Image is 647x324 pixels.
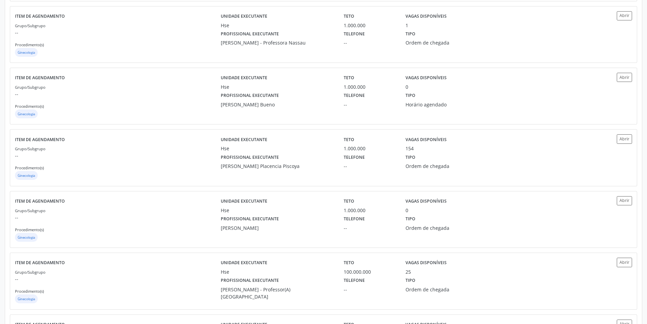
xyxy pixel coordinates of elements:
[221,207,335,214] div: Hse
[221,134,267,145] label: Unidade executante
[406,152,415,163] label: Tipo
[344,214,365,224] label: Telefone
[15,42,44,47] small: Procedimento(s)
[15,73,65,83] label: Item de agendamento
[15,275,221,283] p: --
[18,50,35,55] small: Ginecologia
[15,208,46,213] small: Grupo/Subgrupo
[344,196,354,207] label: Teto
[221,83,335,90] div: Hse
[406,11,447,22] label: Vagas disponíveis
[221,268,335,275] div: Hse
[344,83,396,90] div: 1.000.000
[221,224,335,232] div: [PERSON_NAME]
[221,22,335,29] div: Hse
[18,297,35,301] small: Ginecologia
[221,286,335,300] div: [PERSON_NAME] - Professor(A) [GEOGRAPHIC_DATA]
[15,90,221,98] p: --
[617,11,632,20] button: Abrir
[221,163,335,170] div: [PERSON_NAME] Placencia Piscoya
[221,214,279,224] label: Profissional executante
[221,101,335,108] div: [PERSON_NAME] Bueno
[221,90,279,101] label: Profissional executante
[15,23,46,28] small: Grupo/Subgrupo
[406,39,488,46] div: Ordem de chegada
[344,152,365,163] label: Telefone
[344,207,396,214] div: 1.000.000
[406,224,488,232] div: Ordem de chegada
[617,258,632,267] button: Abrir
[344,11,354,22] label: Teto
[406,101,488,108] div: Horário agendado
[18,112,35,116] small: Ginecologia
[221,39,335,46] div: [PERSON_NAME] - Professora Nassau
[344,224,396,232] div: --
[15,270,46,275] small: Grupo/Subgrupo
[15,152,221,159] p: --
[406,145,414,152] div: 154
[15,29,221,36] p: --
[406,90,415,101] label: Tipo
[344,275,365,286] label: Telefone
[344,29,365,39] label: Telefone
[15,289,44,294] small: Procedimento(s)
[406,83,408,90] div: 0
[15,146,46,151] small: Grupo/Subgrupo
[15,134,65,145] label: Item de agendamento
[617,134,632,143] button: Abrir
[221,145,335,152] div: Hse
[221,73,267,83] label: Unidade executante
[221,275,279,286] label: Profissional executante
[344,163,396,170] div: --
[221,258,267,268] label: Unidade executante
[406,134,447,145] label: Vagas disponíveis
[406,214,415,224] label: Tipo
[344,286,396,293] div: --
[406,73,447,83] label: Vagas disponíveis
[406,22,408,29] div: 1
[344,90,365,101] label: Telefone
[406,286,488,293] div: Ordem de chegada
[617,196,632,205] button: Abrir
[344,258,354,268] label: Teto
[406,196,447,207] label: Vagas disponíveis
[15,11,65,22] label: Item de agendamento
[221,152,279,163] label: Profissional executante
[344,268,396,275] div: 100.000.000
[344,73,354,83] label: Teto
[406,258,447,268] label: Vagas disponíveis
[617,73,632,82] button: Abrir
[344,145,396,152] div: 1.000.000
[15,196,65,207] label: Item de agendamento
[15,165,44,170] small: Procedimento(s)
[15,227,44,232] small: Procedimento(s)
[406,163,488,170] div: Ordem de chegada
[15,258,65,268] label: Item de agendamento
[18,173,35,178] small: Ginecologia
[406,207,408,214] div: 0
[344,39,396,46] div: --
[344,101,396,108] div: --
[18,235,35,240] small: Ginecologia
[406,29,415,39] label: Tipo
[15,104,44,109] small: Procedimento(s)
[15,85,46,90] small: Grupo/Subgrupo
[221,196,267,207] label: Unidade executante
[15,214,221,221] p: --
[344,134,354,145] label: Teto
[221,11,267,22] label: Unidade executante
[406,275,415,286] label: Tipo
[221,29,279,39] label: Profissional executante
[406,268,411,275] div: 25
[344,22,396,29] div: 1.000.000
